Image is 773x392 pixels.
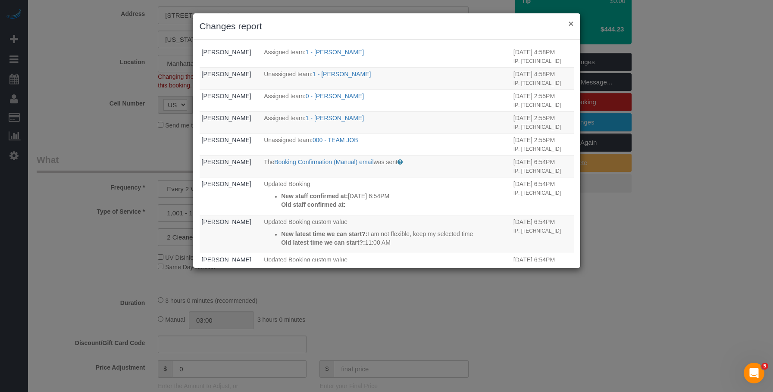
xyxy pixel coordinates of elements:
[513,124,561,130] small: IP: [TECHNICAL_ID]
[262,45,511,67] td: What
[202,49,251,56] a: [PERSON_NAME]
[306,93,364,100] a: 0 - [PERSON_NAME]
[306,115,364,121] a: 1 - [PERSON_NAME]
[200,67,262,89] td: Who
[200,20,574,33] h3: Changes report
[313,71,371,78] a: 1 - [PERSON_NAME]
[511,155,574,177] td: When
[202,218,251,225] a: [PERSON_NAME]
[200,177,262,215] td: Who
[262,177,511,215] td: What
[513,168,561,174] small: IP: [TECHNICAL_ID]
[200,45,262,67] td: Who
[200,111,262,133] td: Who
[511,177,574,215] td: When
[202,180,251,187] a: [PERSON_NAME]
[281,230,367,237] strong: New latest time we can start?:
[200,89,262,111] td: Who
[511,45,574,67] td: When
[744,363,764,383] iframe: Intercom live chat
[200,253,262,291] td: Who
[264,137,313,143] span: Unassigned team:
[264,71,313,78] span: Unassigned team:
[513,58,561,64] small: IP: [TECHNICAL_ID]
[202,93,251,100] a: [PERSON_NAME]
[193,13,580,268] sui-modal: Changes report
[511,253,574,291] td: When
[264,218,347,225] span: Updated Booking custom value
[274,159,373,165] a: Booking Confirmation (Manual) email
[511,133,574,155] td: When
[262,67,511,89] td: What
[306,49,364,56] a: 1 - [PERSON_NAME]
[202,159,251,165] a: [PERSON_NAME]
[281,192,509,200] p: [DATE] 6:54PM
[200,155,262,177] td: Who
[511,215,574,253] td: When
[264,159,274,165] span: The
[281,193,348,199] strong: New staff confirmed at:
[262,253,511,291] td: What
[202,115,251,121] a: [PERSON_NAME]
[513,228,561,234] small: IP: [TECHNICAL_ID]
[264,180,310,187] span: Updated Booking
[262,133,511,155] td: What
[281,239,365,246] strong: Old latest time we can start?:
[262,215,511,253] td: What
[264,93,306,100] span: Assigned team:
[200,133,262,155] td: Who
[202,71,251,78] a: [PERSON_NAME]
[200,215,262,253] td: Who
[264,256,347,263] span: Updated Booking custom value
[513,80,561,86] small: IP: [TECHNICAL_ID]
[511,111,574,133] td: When
[281,230,509,238] p: I am not flexible, keep my selected time
[513,190,561,196] small: IP: [TECHNICAL_ID]
[511,67,574,89] td: When
[761,363,768,370] span: 5
[513,146,561,152] small: IP: [TECHNICAL_ID]
[262,155,511,177] td: What
[202,137,251,143] a: [PERSON_NAME]
[568,19,573,28] button: ×
[264,49,306,56] span: Assigned team:
[281,238,509,247] p: 11:00 AM
[374,159,397,165] span: was sent
[202,256,251,263] a: [PERSON_NAME]
[511,89,574,111] td: When
[264,115,306,121] span: Assigned team:
[262,111,511,133] td: What
[313,137,358,143] a: 000 - TEAM JOB
[281,201,345,208] strong: Old staff confirmed at:
[513,102,561,108] small: IP: [TECHNICAL_ID]
[262,89,511,111] td: What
